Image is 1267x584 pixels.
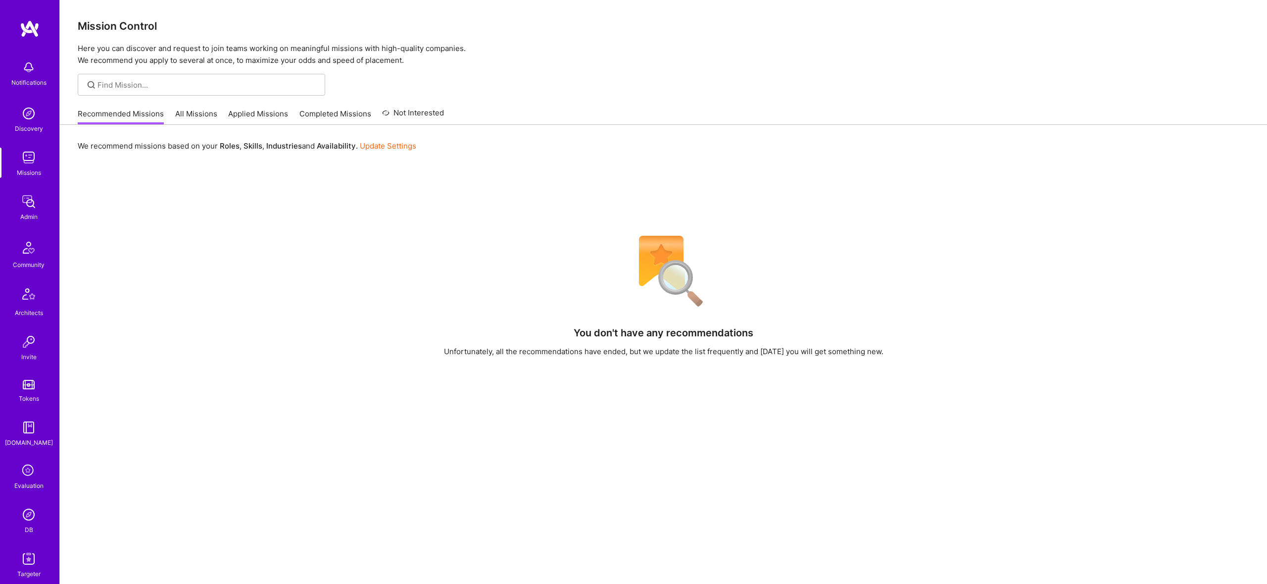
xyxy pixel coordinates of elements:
img: logo [20,20,40,38]
p: Here you can discover and request to join teams working on meaningful missions with high-quality ... [78,43,1249,66]
img: admin teamwork [19,192,39,212]
p: We recommend missions based on your , , and . [78,141,416,151]
img: No Results [622,229,706,314]
img: Architects [17,284,41,308]
img: teamwork [19,148,39,167]
div: Missions [17,167,41,178]
div: Community [13,260,45,270]
img: guide book [19,418,39,437]
img: discovery [19,104,39,123]
a: Completed Missions [299,108,371,125]
img: bell [19,57,39,77]
img: Invite [19,332,39,352]
div: Tokens [19,393,39,404]
a: Applied Missions [228,108,288,125]
div: Architects [15,308,43,318]
img: Community [17,236,41,260]
div: Notifications [11,77,47,88]
div: DB [25,525,33,535]
i: icon SelectionTeam [19,462,38,480]
div: Targeter [17,569,41,579]
input: Find Mission... [97,80,318,90]
h3: Mission Control [78,20,1249,32]
div: Evaluation [14,480,44,491]
b: Availability [317,141,356,151]
a: Update Settings [360,141,416,151]
b: Roles [220,141,240,151]
a: Recommended Missions [78,108,164,125]
b: Industries [266,141,302,151]
b: Skills [244,141,262,151]
a: All Missions [175,108,217,125]
i: icon SearchGrey [86,79,97,91]
div: Unfortunately, all the recommendations have ended, but we update the list frequently and [DATE] y... [444,346,883,357]
img: tokens [23,380,35,389]
img: Skill Targeter [19,549,39,569]
div: Invite [21,352,37,362]
div: Discovery [15,123,43,134]
div: [DOMAIN_NAME] [5,437,53,448]
img: Admin Search [19,505,39,525]
div: Admin [20,212,38,222]
a: Not Interested [382,107,444,125]
h4: You don't have any recommendations [574,327,753,339]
